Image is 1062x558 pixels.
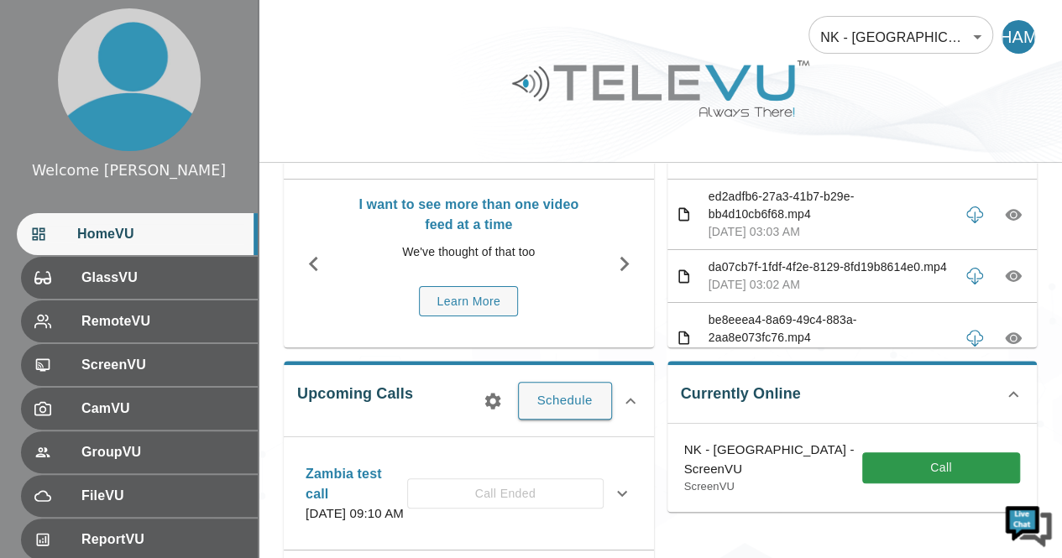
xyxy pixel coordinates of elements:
[32,159,226,181] div: Welcome [PERSON_NAME]
[81,268,244,288] span: GlassVU
[510,54,812,123] img: Logo
[87,88,282,110] div: Chat with us now
[81,442,244,462] span: GroupVU
[81,529,244,550] span: ReportVU
[709,347,951,364] p: [DATE] 03:01 AM
[17,213,258,255] div: HomeVU
[684,441,862,478] p: NK - [GEOGRAPHIC_DATA] - ScreenVU
[292,454,646,534] div: Zambia test call[DATE] 09:10 AMCall Ended
[709,258,951,276] p: da07cb7f-1fdf-4f2e-8129-8fd19b8614e0.mp4
[709,311,951,347] p: be8eeea4-8a69-49c4-883a-2aa8e073fc76.mp4
[81,355,244,375] span: ScreenVU
[21,431,258,473] div: GroupVU
[352,243,586,261] p: We've thought of that too
[709,276,951,294] p: [DATE] 03:02 AM
[21,475,258,517] div: FileVU
[81,399,244,419] span: CamVU
[684,478,862,495] p: ScreenVU
[709,223,951,241] p: [DATE] 03:03 AM
[21,344,258,386] div: ScreenVU
[97,170,232,340] span: We're online!
[21,257,258,299] div: GlassVU
[21,388,258,430] div: CamVU
[1003,499,1054,550] img: Chat Widget
[862,452,1020,483] button: Call
[518,382,612,419] button: Schedule
[77,224,244,244] span: HomeVU
[352,195,586,235] p: I want to see more than one video feed at a time
[81,486,244,506] span: FileVU
[306,464,407,504] p: Zambia test call
[275,8,316,49] div: Minimize live chat window
[1002,20,1035,54] div: HAM
[21,300,258,342] div: RemoteVU
[808,13,993,60] div: NK - [GEOGRAPHIC_DATA]
[306,504,407,524] p: [DATE] 09:10 AM
[81,311,244,331] span: RemoteVU
[29,78,71,120] img: d_736959983_company_1615157101543_736959983
[8,376,320,435] textarea: Type your message and hit 'Enter'
[709,188,951,223] p: ed2adfb6-27a3-41b7-b29e-bb4d10cb6f68.mp4
[58,8,201,151] img: profile.png
[419,286,518,317] button: Learn More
